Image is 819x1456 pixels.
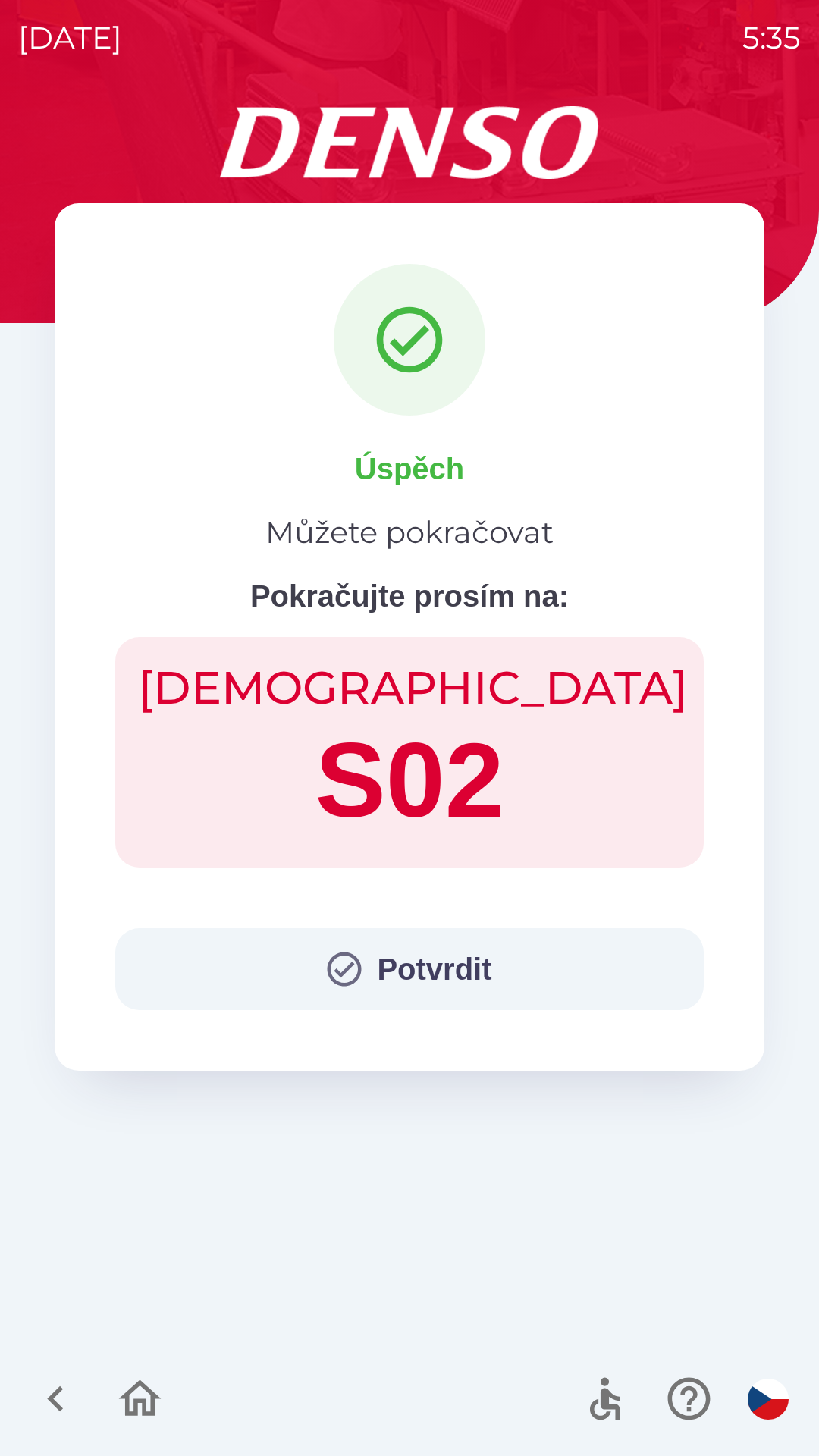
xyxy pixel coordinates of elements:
p: Pokračujte prosím na: [250,573,569,619]
p: Můžete pokračovat [265,510,554,555]
img: Logo [55,106,764,179]
h1: S02 [138,716,681,845]
p: [DATE] [18,15,122,61]
button: Potvrdit [115,928,704,1010]
p: 5:35 [742,15,801,61]
h2: [DEMOGRAPHIC_DATA] [138,660,681,716]
img: cs flag [748,1379,789,1420]
p: Úspěch [355,446,465,491]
